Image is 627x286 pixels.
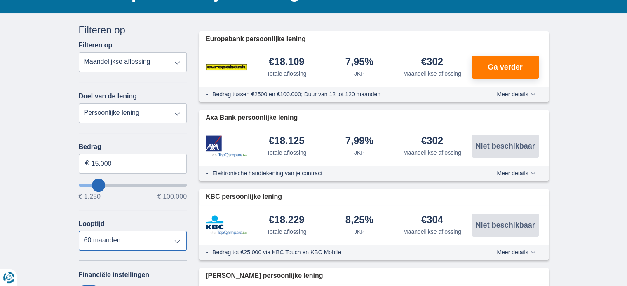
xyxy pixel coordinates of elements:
label: Looptijd [79,220,105,228]
button: Meer details [491,249,542,256]
div: Maandelijkse aflossing [403,149,461,157]
div: 7,95% [345,57,373,68]
label: Bedrag [79,143,187,151]
div: 8,25% [345,215,373,226]
button: Niet beschikbaar [472,135,539,158]
label: Filteren op [79,42,113,49]
span: Niet beschikbaar [475,221,535,229]
div: €302 [421,136,443,147]
div: JKP [354,149,365,157]
span: Ga verder [488,63,522,71]
span: Europabank persoonlijke lening [206,35,306,44]
span: Meer details [497,249,535,255]
span: Axa Bank persoonlijke lening [206,113,298,123]
span: Meer details [497,91,535,97]
button: Meer details [491,91,542,98]
img: product.pl.alt Europabank [206,57,247,77]
span: Meer details [497,170,535,176]
div: Totale aflossing [267,228,307,236]
div: €18.125 [269,136,305,147]
button: Ga verder [472,56,539,79]
span: KBC persoonlijke lening [206,192,282,202]
li: Bedrag tussen €2500 en €100.000; Duur van 12 tot 120 maanden [212,90,467,98]
div: €302 [421,57,443,68]
div: JKP [354,70,365,78]
div: Maandelijkse aflossing [403,70,461,78]
div: JKP [354,228,365,236]
label: Doel van de lening [79,93,137,100]
button: Niet beschikbaar [472,214,539,237]
div: Totale aflossing [267,149,307,157]
div: €304 [421,215,443,226]
li: Elektronische handtekening van je contract [212,169,467,177]
span: € [85,159,89,168]
button: Meer details [491,170,542,177]
div: Filteren op [79,23,187,37]
div: Maandelijkse aflossing [403,228,461,236]
input: wantToBorrow [79,184,187,187]
span: [PERSON_NAME] persoonlijke lening [206,271,323,281]
div: €18.229 [269,215,305,226]
span: Niet beschikbaar [475,142,535,150]
img: product.pl.alt Axa Bank [206,135,247,157]
img: product.pl.alt KBC [206,215,247,235]
span: € 100.000 [157,193,187,200]
div: 7,99% [345,136,373,147]
li: Bedrag tot €25.000 via KBC Touch en KBC Mobile [212,248,467,256]
label: Financiële instellingen [79,271,150,279]
span: € 1.250 [79,193,101,200]
div: Totale aflossing [267,70,307,78]
div: €18.109 [269,57,305,68]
